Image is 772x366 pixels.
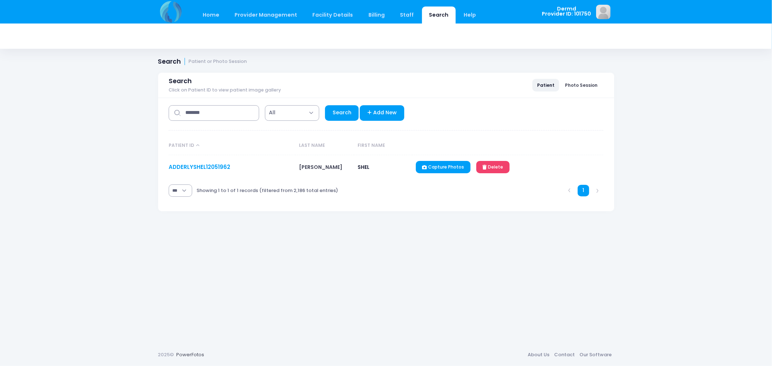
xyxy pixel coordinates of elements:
[169,136,296,155] th: Patient ID: activate to sort column descending
[325,105,359,121] a: Search
[305,7,360,24] a: Facility Details
[295,136,354,155] th: Last Name: activate to sort column ascending
[560,79,602,91] a: Photo Session
[269,109,275,116] span: All
[578,185,590,197] a: 1
[360,105,404,121] a: Add New
[265,105,319,121] span: All
[358,163,370,171] span: SHEL
[542,6,591,17] span: Dermd Provider ID: 101750
[596,5,611,19] img: image
[393,7,421,24] a: Staff
[299,163,342,171] span: [PERSON_NAME]
[169,88,281,93] span: Click on Patient ID to view patient image gallery
[354,136,412,155] th: First Name: activate to sort column ascending
[158,58,247,65] h1: Search
[169,163,230,171] a: ADDERLYSHEL12051962
[158,351,174,358] span: 2025©
[228,7,304,24] a: Provider Management
[476,161,510,173] a: Delete
[189,59,247,64] small: Patient or Photo Session
[197,182,338,199] div: Showing 1 to 1 of 1 records (filtered from 2,186 total entries)
[196,7,227,24] a: Home
[532,79,559,91] a: Patient
[577,348,614,361] a: Our Software
[552,348,577,361] a: Contact
[169,77,192,85] span: Search
[457,7,483,24] a: Help
[422,7,456,24] a: Search
[176,351,204,358] a: PowerFotos
[526,348,552,361] a: About Us
[416,161,471,173] a: Capture Photos
[361,7,392,24] a: Billing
